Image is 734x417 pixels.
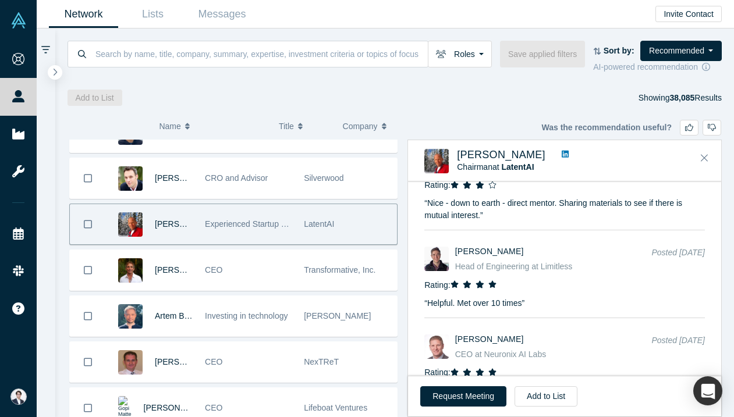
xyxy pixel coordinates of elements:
[343,114,378,138] span: Company
[696,149,713,167] button: Close
[205,403,222,412] span: CEO
[424,291,705,310] p: “ Helpful. Met over 10 times ”
[70,158,106,198] button: Bookmark
[159,114,267,138] button: Name
[70,342,106,382] button: Bookmark
[49,1,118,28] a: Network
[304,219,334,229] span: LatentAI
[118,258,143,283] img: Mark Chasan's Profile Image
[70,250,106,290] button: Bookmark
[424,368,450,377] span: Rating:
[304,403,367,412] span: Lifeboat Ventures
[343,114,395,138] button: Company
[455,247,524,256] a: [PERSON_NAME]
[604,46,634,55] strong: Sort by:
[669,93,694,102] strong: 38,085
[118,1,187,28] a: Lists
[94,40,428,67] input: Search by name, title, company, summary, expertise, investment criteria or topics of focus
[502,162,534,172] a: LatentAI
[159,114,180,138] span: Name
[155,357,222,366] a: [PERSON_NAME]
[279,114,331,138] button: Title
[424,334,449,359] img: Yaron Raz
[205,173,268,183] span: CRO and Advisor
[424,180,450,190] span: Rating:
[118,304,143,329] img: Artem Burachenok's Profile Image
[144,403,235,412] a: [PERSON_NAME] Mattel
[279,114,294,138] span: Title
[424,280,450,290] span: Rating:
[205,311,288,320] span: Investing in technology
[640,41,722,61] button: Recommended
[68,90,122,106] button: Add to List
[541,120,721,136] div: Was the recommendation useful?
[70,204,106,244] button: Bookmark
[304,173,343,183] span: Silverwood
[187,1,257,28] a: Messages
[593,61,722,73] div: AI-powered recommendation
[155,311,222,320] a: Artem Burachenok
[10,389,27,405] img: Eisuke Shimizu's Account
[118,350,143,375] img: Albert Domingo Melgosa's Profile Image
[70,296,106,336] button: Bookmark
[455,261,637,273] div: Head of Engineering at Limitless
[155,173,222,183] a: [PERSON_NAME]
[304,311,371,320] span: [PERSON_NAME]
[669,93,722,102] span: Results
[457,149,545,161] a: [PERSON_NAME]
[10,12,27,28] img: Alchemist Vault Logo
[455,334,524,344] a: [PERSON_NAME]
[655,6,722,22] button: Invite Contact
[205,219,385,229] span: Experienced Startup Guy, 22 positive exits to date
[515,386,577,407] button: Add to List
[651,247,705,273] div: Posted [DATE]
[500,41,585,67] button: Save applied filters
[118,166,143,191] img: Alexander Shartsis's Profile Image
[205,265,222,275] span: CEO
[420,386,506,407] button: Request Meeting
[155,219,222,229] a: [PERSON_NAME]
[428,41,492,67] button: Roles
[639,90,722,106] div: Showing
[205,357,222,366] span: CEO
[424,247,449,271] img: Tyson Kunovsky
[457,162,534,172] span: Chairman at
[118,212,143,237] img: Bruce Graham's Profile Image
[304,357,339,366] span: NexTReT
[304,265,375,275] span: Transformative, Inc.
[424,149,449,173] img: Bruce Graham's Profile Image
[155,265,222,275] a: [PERSON_NAME]
[424,191,705,222] p: “ Nice - down to earth - direct mentor. Sharing materials to see if there is mutual interest. ”
[455,348,637,361] div: CEO at Neuronix AI Labs
[651,334,705,361] div: Posted [DATE]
